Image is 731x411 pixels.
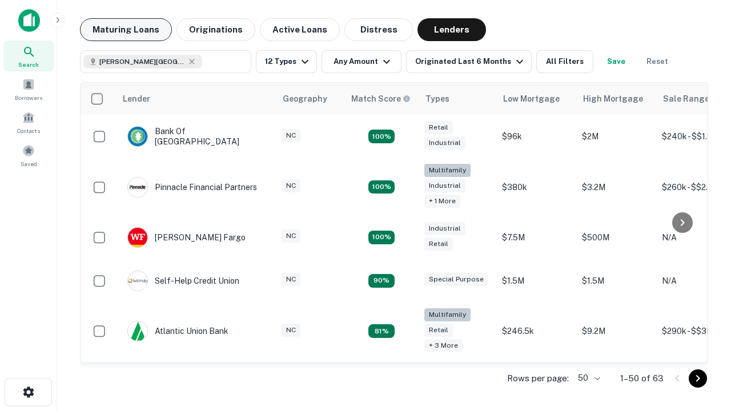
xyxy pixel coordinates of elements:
[3,41,54,71] a: Search
[116,83,276,115] th: Lender
[576,216,656,259] td: $500M
[128,178,147,197] img: picture
[128,127,147,146] img: picture
[282,179,300,192] div: NC
[424,237,453,251] div: Retail
[576,259,656,303] td: $1.5M
[620,372,664,385] p: 1–50 of 63
[351,92,411,105] div: Capitalize uses an advanced AI algorithm to match your search with the best lender. The match sco...
[424,179,465,192] div: Industrial
[424,136,465,150] div: Industrial
[176,18,255,41] button: Originations
[689,369,707,388] button: Go to next page
[576,158,656,216] td: $3.2M
[282,229,300,243] div: NC
[639,50,676,73] button: Reset
[127,227,246,248] div: [PERSON_NAME] Fargo
[536,50,593,73] button: All Filters
[424,324,453,337] div: Retail
[368,324,395,338] div: Matching Properties: 10, hasApolloMatch: undefined
[598,50,634,73] button: Save your search to get updates of matches that match your search criteria.
[18,9,40,32] img: capitalize-icon.png
[344,18,413,41] button: Distress
[368,180,395,194] div: Matching Properties: 22, hasApolloMatch: undefined
[424,195,460,208] div: + 1 more
[351,92,408,105] h6: Match Score
[17,126,40,135] span: Contacts
[663,92,709,106] div: Sale Range
[368,231,395,244] div: Matching Properties: 14, hasApolloMatch: undefined
[406,50,532,73] button: Originated Last 6 Months
[18,60,39,69] span: Search
[282,129,300,142] div: NC
[127,321,228,341] div: Atlantic Union Bank
[344,83,419,115] th: Capitalize uses an advanced AI algorithm to match your search with the best lender. The match sco...
[123,92,150,106] div: Lender
[127,271,239,291] div: Self-help Credit Union
[576,115,656,158] td: $2M
[283,92,327,106] div: Geography
[576,83,656,115] th: High Mortgage
[260,18,340,41] button: Active Loans
[282,324,300,337] div: NC
[674,283,731,338] iframe: Chat Widget
[503,92,560,106] div: Low Mortgage
[496,303,576,360] td: $246.5k
[424,164,471,177] div: Multifamily
[128,228,147,247] img: picture
[496,158,576,216] td: $380k
[3,107,54,138] a: Contacts
[21,159,37,168] span: Saved
[424,121,453,134] div: Retail
[425,92,449,106] div: Types
[415,55,527,68] div: Originated Last 6 Months
[424,273,488,286] div: Special Purpose
[322,50,401,73] button: Any Amount
[417,18,486,41] button: Lenders
[99,57,185,67] span: [PERSON_NAME][GEOGRAPHIC_DATA], [GEOGRAPHIC_DATA]
[496,216,576,259] td: $7.5M
[424,339,463,352] div: + 3 more
[15,93,42,102] span: Borrowers
[282,273,300,286] div: NC
[128,321,147,341] img: picture
[419,83,496,115] th: Types
[276,83,344,115] th: Geography
[368,274,395,288] div: Matching Properties: 11, hasApolloMatch: undefined
[496,83,576,115] th: Low Mortgage
[3,74,54,104] a: Borrowers
[128,271,147,291] img: picture
[127,177,257,198] div: Pinnacle Financial Partners
[424,308,471,321] div: Multifamily
[576,303,656,360] td: $9.2M
[80,18,172,41] button: Maturing Loans
[127,126,264,147] div: Bank Of [GEOGRAPHIC_DATA]
[424,222,465,235] div: Industrial
[573,370,602,386] div: 50
[507,372,569,385] p: Rows per page:
[3,140,54,171] a: Saved
[583,92,643,106] div: High Mortgage
[496,259,576,303] td: $1.5M
[496,115,576,158] td: $96k
[256,50,317,73] button: 12 Types
[368,130,395,143] div: Matching Properties: 15, hasApolloMatch: undefined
